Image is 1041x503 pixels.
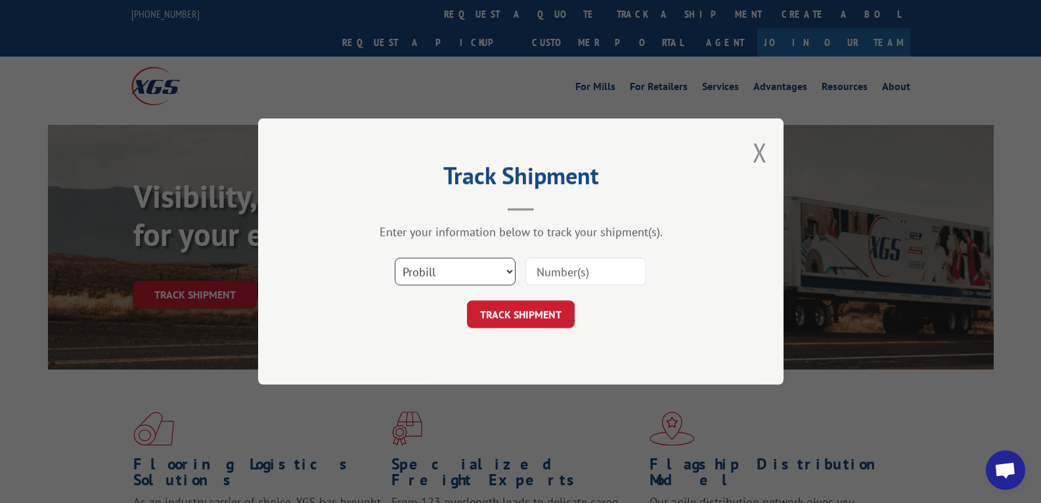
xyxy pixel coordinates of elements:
[986,450,1025,490] a: Open chat
[525,258,646,285] input: Number(s)
[753,135,767,170] button: Close modal
[324,224,718,239] div: Enter your information below to track your shipment(s).
[324,166,718,191] h2: Track Shipment
[467,300,575,328] button: TRACK SHIPMENT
